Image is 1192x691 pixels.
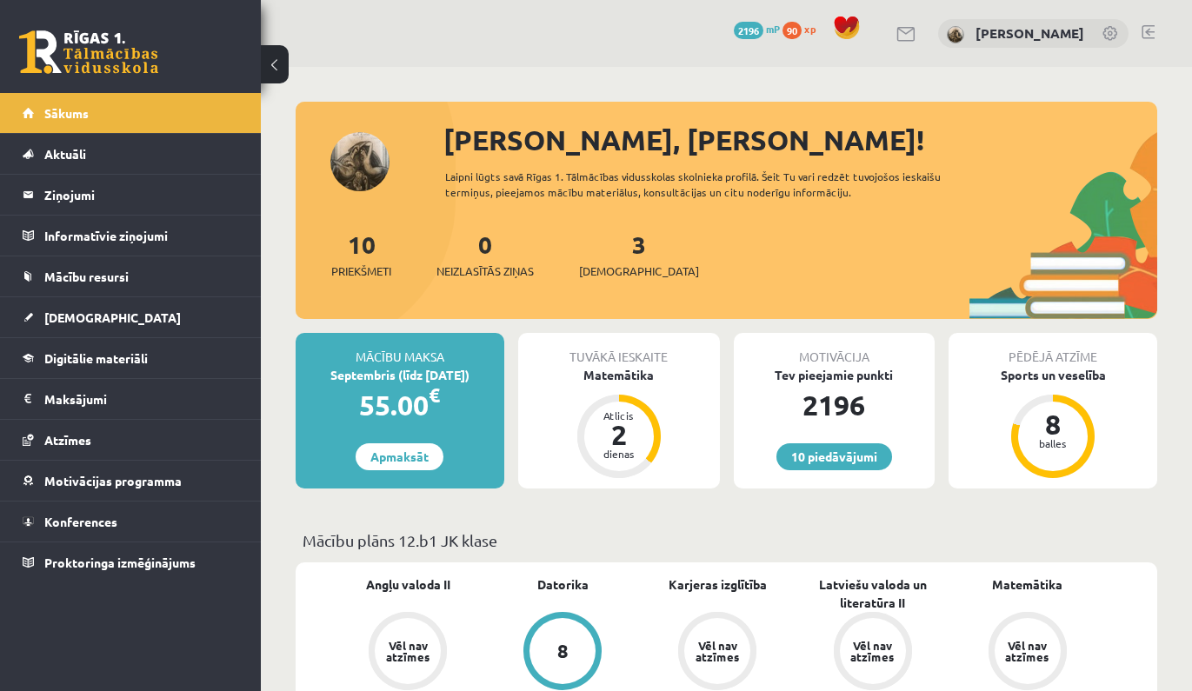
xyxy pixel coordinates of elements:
div: Septembris (līdz [DATE]) [296,366,504,384]
div: 55.00 [296,384,504,426]
a: Konferences [23,502,239,542]
span: Priekšmeti [331,262,391,280]
div: Atlicis [593,410,645,421]
div: Motivācija [734,333,936,366]
div: Vēl nav atzīmes [693,640,742,662]
span: xp [804,22,816,36]
span: € [429,382,440,408]
a: Digitālie materiāli [23,338,239,378]
a: [DEMOGRAPHIC_DATA] [23,297,239,337]
div: Vēl nav atzīmes [1003,640,1052,662]
div: Vēl nav atzīmes [849,640,897,662]
img: Linda Burkovska [947,26,964,43]
a: Maksājumi [23,379,239,419]
div: 8 [557,641,569,661]
a: Mācību resursi [23,256,239,296]
a: Aktuāli [23,134,239,174]
div: Matemātika [518,366,720,384]
div: 2196 [734,384,936,426]
a: Rīgas 1. Tālmācības vidusskola [19,30,158,74]
div: Pēdējā atzīme [949,333,1157,366]
a: Sports un veselība 8 balles [949,366,1157,481]
a: Datorika [537,575,589,594]
a: Matemātika Atlicis 2 dienas [518,366,720,481]
span: Digitālie materiāli [44,350,148,366]
a: Atzīmes [23,420,239,460]
a: 2196 mP [734,22,780,36]
span: Proktoringa izmēģinājums [44,555,196,570]
div: dienas [593,448,645,459]
div: Laipni lūgts savā Rīgas 1. Tālmācības vidusskolas skolnieka profilā. Šeit Tu vari redzēt tuvojošo... [445,169,962,200]
div: Sports un veselība [949,366,1157,384]
span: Neizlasītās ziņas [436,262,534,280]
a: Motivācijas programma [23,461,239,501]
span: Mācību resursi [44,269,129,284]
div: 8 [1027,410,1079,438]
a: 3[DEMOGRAPHIC_DATA] [579,229,699,280]
div: Vēl nav atzīmes [383,640,432,662]
a: Proktoringa izmēģinājums [23,542,239,582]
a: 10 piedāvājumi [776,443,892,470]
span: Sākums [44,105,89,121]
a: Angļu valoda II [366,575,450,594]
span: [DEMOGRAPHIC_DATA] [44,309,181,325]
a: 90 xp [782,22,824,36]
a: 0Neizlasītās ziņas [436,229,534,280]
a: 10Priekšmeti [331,229,391,280]
legend: Informatīvie ziņojumi [44,216,239,256]
span: Motivācijas programma [44,473,182,488]
p: Mācību plāns 12.b1 JK klase [303,528,1150,552]
a: Sākums [23,93,239,133]
div: Tev pieejamie punkti [734,366,936,384]
div: balles [1027,438,1079,448]
div: [PERSON_NAME], [PERSON_NAME]! [443,119,1157,161]
div: Mācību maksa [296,333,504,366]
a: Informatīvie ziņojumi [23,216,239,256]
a: Apmaksāt [356,443,443,470]
span: 2196 [734,22,763,39]
span: [DEMOGRAPHIC_DATA] [579,262,699,280]
a: Karjeras izglītība [669,575,767,594]
div: Tuvākā ieskaite [518,333,720,366]
span: 90 [782,22,802,39]
span: Konferences [44,514,117,529]
legend: Maksājumi [44,379,239,419]
a: Matemātika [992,575,1062,594]
div: 2 [593,421,645,448]
span: mP [766,22,780,36]
a: [PERSON_NAME] [976,24,1084,42]
span: Aktuāli [44,146,86,162]
a: Ziņojumi [23,175,239,215]
a: Latviešu valoda un literatūra II [796,575,950,612]
legend: Ziņojumi [44,175,239,215]
span: Atzīmes [44,432,91,448]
